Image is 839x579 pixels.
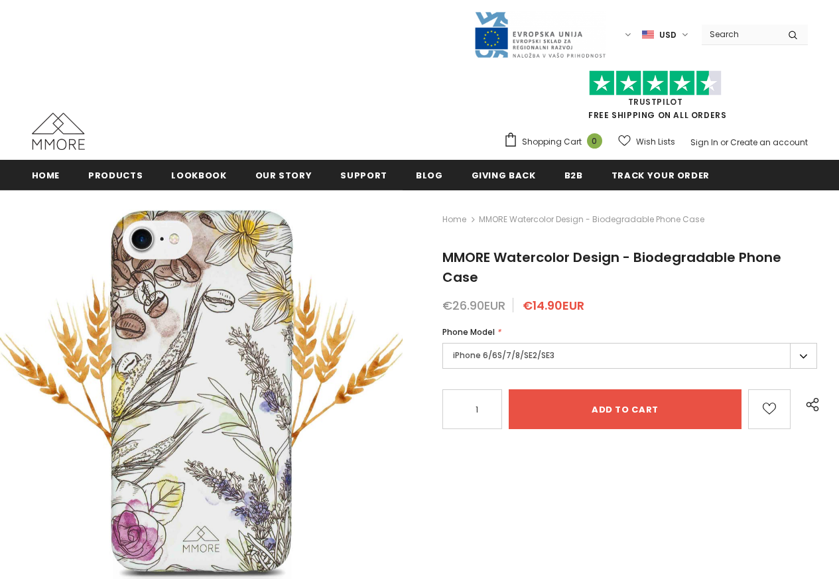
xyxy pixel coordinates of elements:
[472,169,536,182] span: Giving back
[472,160,536,190] a: Giving back
[171,160,226,190] a: Lookbook
[509,389,742,429] input: Add to cart
[32,113,85,150] img: MMORE Cases
[503,76,808,121] span: FREE SHIPPING ON ALL ORDERS
[503,132,609,152] a: Shopping Cart 0
[416,160,443,190] a: Blog
[32,169,60,182] span: Home
[474,29,606,40] a: Javni Razpis
[442,326,495,338] span: Phone Model
[702,25,778,44] input: Search Site
[659,29,677,42] span: USD
[642,29,654,40] img: USD
[589,70,722,96] img: Trust Pilot Stars
[479,212,704,227] span: MMORE Watercolor Design - Biodegradable Phone Case
[340,169,387,182] span: support
[612,160,710,190] a: Track your order
[564,160,583,190] a: B2B
[255,169,312,182] span: Our Story
[720,137,728,148] span: or
[618,130,675,153] a: Wish Lists
[474,11,606,59] img: Javni Razpis
[442,297,505,314] span: €26.90EUR
[690,137,718,148] a: Sign In
[442,212,466,227] a: Home
[730,137,808,148] a: Create an account
[416,169,443,182] span: Blog
[523,297,584,314] span: €14.90EUR
[628,96,683,107] a: Trustpilot
[442,248,781,287] span: MMORE Watercolor Design - Biodegradable Phone Case
[612,169,710,182] span: Track your order
[636,135,675,149] span: Wish Lists
[88,160,143,190] a: Products
[88,169,143,182] span: Products
[522,135,582,149] span: Shopping Cart
[32,160,60,190] a: Home
[564,169,583,182] span: B2B
[442,343,817,369] label: iPhone 6/6S/7/8/SE2/SE3
[171,169,226,182] span: Lookbook
[255,160,312,190] a: Our Story
[340,160,387,190] a: support
[587,133,602,149] span: 0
